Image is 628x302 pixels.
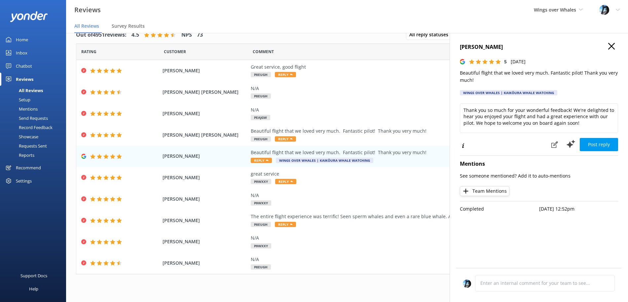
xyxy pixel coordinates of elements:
[251,115,270,120] span: PEAJGW
[163,131,247,139] span: [PERSON_NAME] [PERSON_NAME]
[251,200,271,206] span: P9WXXY
[251,93,271,99] span: P8EUGH
[163,174,247,181] span: [PERSON_NAME]
[251,149,551,156] div: Beautiful flight that we loved very much. Fantastic pilot! Thank you very much!
[76,31,127,39] h4: Out of 4951 reviews:
[163,195,247,203] span: [PERSON_NAME]
[539,205,618,213] p: [DATE] 12:52pm
[10,11,48,22] img: yonder-white-logo.png
[163,110,247,117] span: [PERSON_NAME]
[251,106,551,114] div: N/A
[4,86,43,95] div: All Reviews
[460,69,618,84] p: Beautiful flight that we loved very much. Fantastic pilot! Thank you very much!
[251,243,271,249] span: P9WXXY
[112,23,145,29] span: Survey Results
[251,72,271,77] span: P8EUGH
[197,31,203,39] h4: 73
[131,31,139,39] h4: 4.5
[275,72,296,77] span: Reply
[251,179,271,184] span: P9WXXY
[163,217,247,224] span: [PERSON_NAME]
[276,158,373,163] span: Wings Over Whales | Kaikōura Whale Watching
[511,58,526,65] p: [DATE]
[163,67,247,74] span: [PERSON_NAME]
[251,213,551,220] div: The entire flight experience was terrific! Seen sperm whales and even a rare blue whale. Also ple...
[275,136,296,142] span: Reply
[16,46,27,59] div: Inbox
[4,95,66,104] a: Setup
[460,186,509,196] button: Team Mentions
[16,73,33,86] div: Reviews
[4,114,66,123] a: Send Requests
[463,280,471,288] img: 145-1635463833.jpg
[4,151,34,160] div: Reports
[4,95,30,104] div: Setup
[4,132,38,141] div: Showcase
[504,58,507,65] span: 5
[460,205,539,213] p: Completed
[81,49,96,55] span: Date
[251,85,551,92] div: N/A
[275,222,296,227] span: Reply
[251,234,551,242] div: N/A
[16,59,32,73] div: Chatbot
[4,104,38,114] div: Mentions
[460,43,618,51] h4: [PERSON_NAME]
[74,5,101,15] h3: Reviews
[16,161,41,174] div: Recommend
[534,7,576,13] span: Wings over Whales
[4,86,66,95] a: All Reviews
[29,282,38,295] div: Help
[181,31,192,39] h4: NPS
[251,136,271,142] span: P8EUGH
[16,33,28,46] div: Home
[251,170,551,178] div: great service
[608,43,615,50] button: Close
[4,114,48,123] div: Send Requests
[4,141,47,151] div: Requests Sent
[251,222,271,227] span: P8EUGH
[4,123,53,132] div: Record Feedback
[4,123,66,132] a: Record Feedback
[4,141,66,151] a: Requests Sent
[580,138,618,151] button: Post reply
[20,269,47,282] div: Support Docs
[251,158,272,163] span: Reply
[251,264,271,270] span: P8EUGH
[4,151,66,160] a: Reports
[163,88,247,96] span: [PERSON_NAME] [PERSON_NAME]
[4,104,66,114] a: Mentions
[163,259,247,267] span: [PERSON_NAME]
[275,179,296,184] span: Reply
[163,152,247,160] span: [PERSON_NAME]
[164,49,186,55] span: Date
[460,90,557,95] div: Wings Over Whales | Kaikōura Whale Watching
[4,132,66,141] a: Showcase
[251,192,551,199] div: N/A
[460,160,618,168] h4: Mentions
[251,63,551,71] div: Great service, good flight
[74,23,99,29] span: All Reviews
[251,256,551,263] div: N/A
[253,49,274,55] span: Question
[460,172,618,180] p: See someone mentioned? Add it to auto-mentions
[163,238,247,245] span: [PERSON_NAME]
[251,127,551,135] div: Beautiful flight that we loved very much. Fantastic pilot! Thank you very much!
[16,174,32,187] div: Settings
[460,103,618,133] textarea: Thank you so much for your wonderful feedback! We're delighted to hear you enjoyed your flight an...
[409,31,452,38] span: All reply statuses
[599,5,609,15] img: 145-1635463833.jpg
